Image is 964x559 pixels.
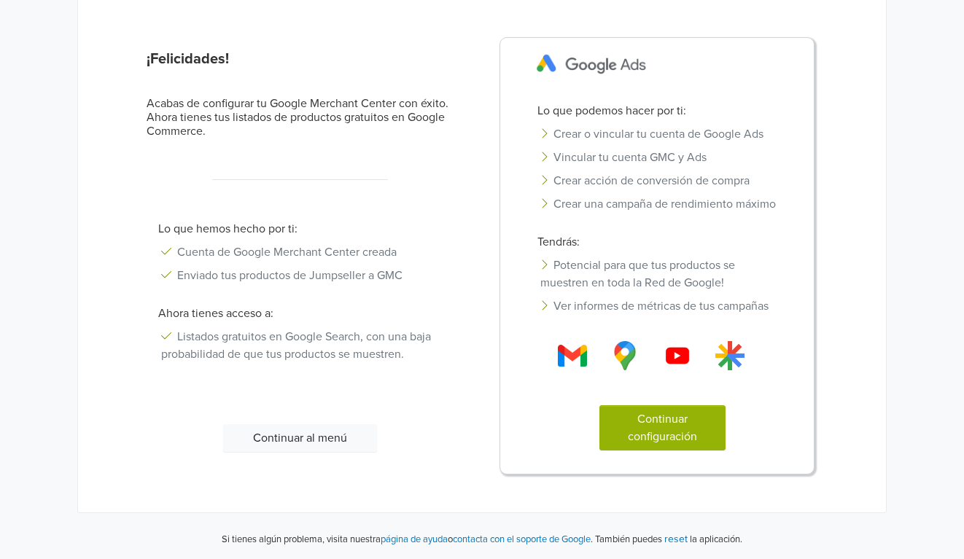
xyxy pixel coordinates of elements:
[147,264,454,287] li: Enviado tus productos de Jumpseller a GMC
[664,531,688,547] button: reset
[526,146,800,169] li: Vincular tu cuenta GMC y Ads
[526,169,800,192] li: Crear acción de conversión de compra
[223,424,376,452] button: Continuar al menú
[593,531,742,547] p: También puedes la aplicación.
[222,533,593,547] p: Si tienes algún problema, visita nuestra o .
[526,192,800,216] li: Crear una campaña de rendimiento máximo
[147,97,454,139] h6: Acabas de configurar tu Google Merchant Center con éxito. Ahora tienes tus listados de productos ...
[381,533,448,545] a: página de ayuda
[599,405,726,450] button: Continuar configuración
[715,341,745,370] img: Gmail Logo
[526,254,800,294] li: Potencial para que tus productos se muestren en toda la Red de Google!
[558,341,587,370] img: Gmail Logo
[147,220,454,238] p: Lo que hemos hecho por ti:
[526,44,658,85] img: Google Ads Logo
[663,341,692,370] img: Gmail Logo
[526,233,800,251] p: Tendrás:
[526,122,800,146] li: Crear o vincular tu cuenta de Google Ads
[147,305,454,322] p: Ahora tienes acceso a:
[526,102,800,120] p: Lo que podemos hacer por ti:
[453,533,591,545] a: contacta con el soporte de Google
[610,341,640,370] img: Gmail Logo
[147,241,454,264] li: Cuenta de Google Merchant Center creada
[147,325,454,366] li: Listados gratuitos en Google Search, con una baja probabilidad de que tus productos se muestren.
[526,294,800,318] li: Ver informes de métricas de tus campañas
[147,50,454,68] h5: ¡Felicidades!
